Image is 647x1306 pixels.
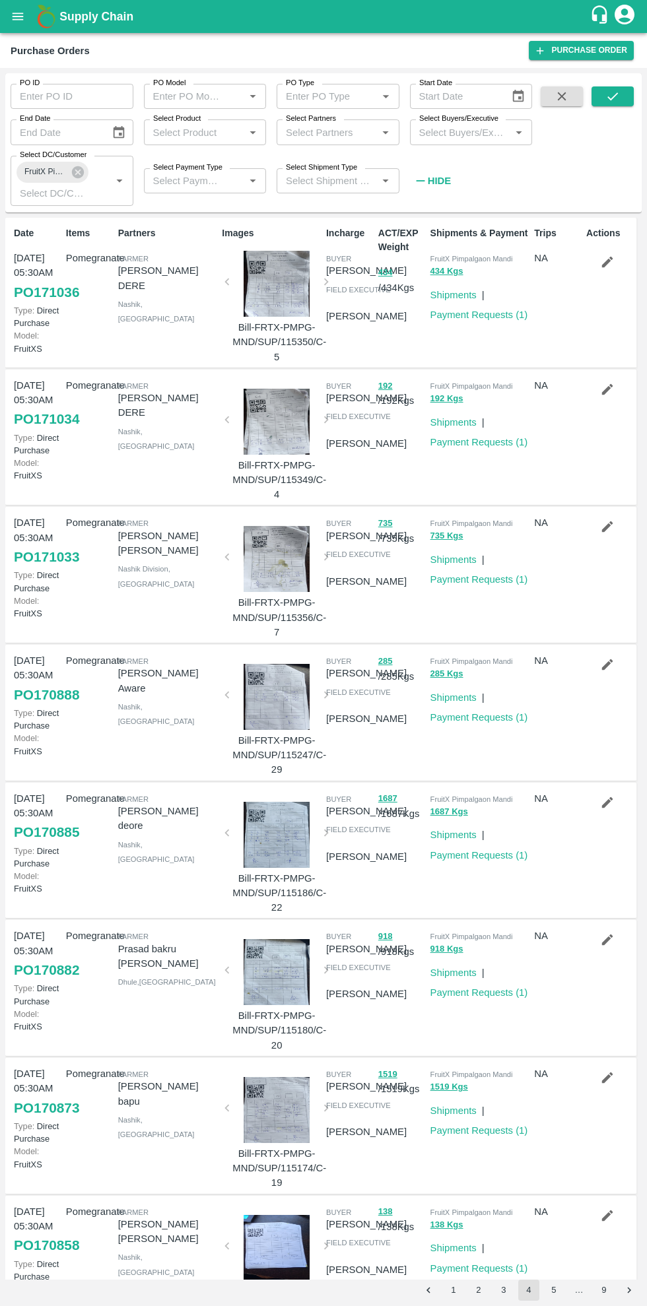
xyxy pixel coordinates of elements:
a: Shipments [430,290,477,300]
p: [PERSON_NAME] [326,263,407,278]
a: PO171036 [14,280,79,304]
p: / 1687 Kgs [378,791,425,822]
button: 434 Kgs [430,264,463,279]
span: Farmer [118,795,149,803]
p: [PERSON_NAME] DERE [118,263,217,293]
p: [PERSON_NAME] Aware [118,666,217,696]
button: Open [111,172,128,189]
p: FruitXS [14,732,61,757]
a: Payment Requests (1) [430,310,528,320]
span: Model: [14,1146,39,1156]
p: / 285 Kgs [378,653,425,684]
p: Incharge [326,226,373,240]
button: 918 Kgs [430,942,463,957]
button: 735 [378,516,393,531]
a: PO170873 [14,1096,79,1120]
input: Enter PO Type [281,88,357,105]
input: Enter PO Model [148,88,224,105]
a: Shipments [430,1105,477,1116]
span: Nashik Division , [GEOGRAPHIC_DATA] [118,565,195,587]
button: Choose date [106,120,131,145]
a: Shipments [430,692,477,703]
p: Direct Purchase [14,432,61,457]
div: | [477,822,485,842]
label: End Date [20,114,50,124]
p: Pomegranate [66,1066,113,1081]
span: field executive [326,963,391,971]
p: [PERSON_NAME] bapu [118,1079,217,1109]
p: [PERSON_NAME] [326,942,407,956]
a: Purchase Order [529,41,634,60]
p: [PERSON_NAME] [326,574,407,589]
a: PO171033 [14,545,79,569]
div: Purchase Orders [11,42,90,59]
label: Select Buyers/Executive [419,114,498,124]
span: Model: [14,871,39,881]
span: FruitX Pimpalgaon Mandi [430,519,513,527]
button: 192 Kgs [430,391,463,407]
p: Bill-FRTX-PMPG-MND/SUP/115186/C-22 [232,871,321,915]
p: [PERSON_NAME] [326,529,407,543]
p: NA [534,791,581,806]
p: / 1519 Kgs [378,1066,425,1097]
button: 138 [378,1204,393,1220]
a: Payment Requests (1) [430,437,528,447]
span: Nashik , [GEOGRAPHIC_DATA] [118,300,195,323]
p: Pomegranate [66,791,113,806]
p: Pomegranate [66,653,113,668]
p: Bill-FRTX-PMPG-MND/SUP/115174/C-19 [232,1146,321,1191]
nav: pagination navigation [416,1280,642,1301]
p: [PERSON_NAME] [326,436,407,451]
span: Model: [14,596,39,606]
button: Open [510,124,528,141]
p: Actions [586,226,633,240]
input: Select Payment Type [148,172,224,189]
label: Select Payment Type [153,162,222,173]
p: Direct Purchase [14,569,61,594]
button: Choose date [506,84,531,109]
span: FruitX Pimpalgaon Mandi [430,1208,513,1216]
input: Enter PO ID [11,84,133,109]
a: Payment Requests (1) [430,712,528,723]
p: Partners [118,226,217,240]
p: Bill-FRTX-PMPG-MND/SUP/115350/C-5 [232,320,321,364]
p: [PERSON_NAME] [326,1262,407,1277]
p: NA [534,1204,581,1219]
span: Type: [14,433,34,443]
span: Nashik , [GEOGRAPHIC_DATA] [118,1253,195,1276]
div: | [477,685,485,705]
span: buyer [326,657,351,665]
span: Type: [14,983,34,993]
button: Go to next page [619,1280,640,1301]
p: [PERSON_NAME] [326,987,407,1001]
p: / 918 Kgs [378,929,425,959]
strong: Hide [428,176,451,186]
button: 285 [378,654,393,669]
span: FruitX Pimpalgaon Mandi [430,382,513,390]
p: Direct Purchase [14,982,61,1007]
img: logo [33,3,59,30]
p: / 735 Kgs [378,515,425,546]
div: | [477,1098,485,1118]
a: Payment Requests (1) [430,574,528,585]
button: Hide [410,170,455,192]
span: FruitX Pimpalgaon Mandi [430,1070,513,1078]
a: Supply Chain [59,7,590,26]
input: Select DC/Customer [15,185,90,202]
span: Nashik , [GEOGRAPHIC_DATA] [118,841,195,863]
p: Pomegranate [66,515,113,530]
p: FruitXS [14,457,61,482]
span: FruitX Pimpalgaon Mandi [430,657,513,665]
span: Farmer [118,657,149,665]
p: Direct Purchase [14,707,61,732]
p: [PERSON_NAME] [326,849,407,864]
p: [PERSON_NAME] [PERSON_NAME] [118,529,217,558]
span: field executive [326,1239,391,1247]
div: | [477,282,485,302]
div: FruitX Pimpalgaon Mandi [17,162,88,183]
p: [PERSON_NAME] [326,1079,407,1094]
span: FruitX Pimpalgaon Mandi [430,795,513,803]
label: PO ID [20,78,40,88]
span: Type: [14,708,34,718]
span: Nashik , [GEOGRAPHIC_DATA] [118,428,195,450]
